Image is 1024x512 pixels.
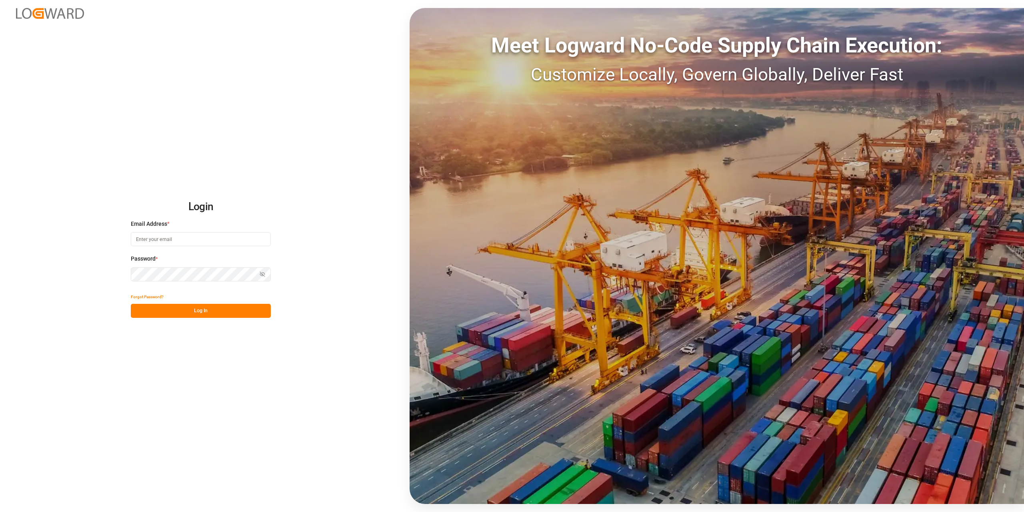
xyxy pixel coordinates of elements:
span: Email Address [131,220,167,228]
button: Forgot Password? [131,290,164,304]
div: Meet Logward No-Code Supply Chain Execution: [410,30,1024,61]
div: Customize Locally, Govern Globally, Deliver Fast [410,61,1024,88]
h2: Login [131,194,271,220]
button: Log In [131,304,271,318]
span: Password [131,255,156,263]
img: Logward_new_orange.png [16,8,84,19]
input: Enter your email [131,232,271,246]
